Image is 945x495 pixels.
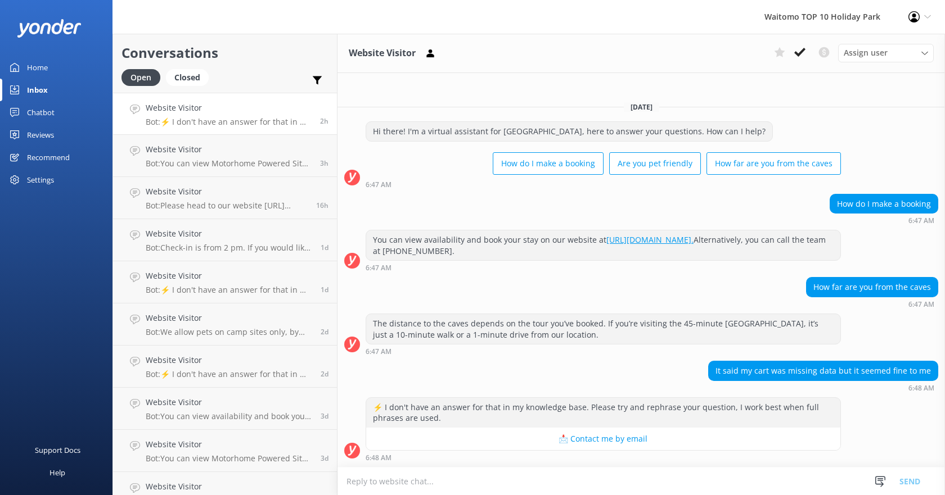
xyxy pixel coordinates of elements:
[166,69,209,86] div: Closed
[366,181,391,188] strong: 6:47 AM
[708,384,938,392] div: Sep 30 2025 06:48am (UTC +13:00) Pacific/Auckland
[366,264,841,271] div: Sep 30 2025 06:47am (UTC +13:00) Pacific/Auckland
[366,347,841,355] div: Sep 30 2025 06:47am (UTC +13:00) Pacific/Auckland
[606,234,694,245] a: [URL][DOMAIN_NAME].
[27,79,48,101] div: Inbox
[27,146,70,169] div: Recommend
[366,348,391,355] strong: 6:47 AM
[366,230,840,260] div: You can view availability and book your stay on our website at Alternatively, you can call the te...
[321,411,328,421] span: Sep 27 2025 07:58am (UTC +13:00) Pacific/Auckland
[709,361,938,380] div: It said my cart was missing data but it seemed fine to me
[121,42,328,63] h2: Conversations
[366,455,391,461] strong: 6:48 AM
[146,185,308,198] h4: Website Visitor
[321,243,328,252] span: Sep 29 2025 01:15am (UTC +13:00) Pacific/Auckland
[321,453,328,463] span: Sep 26 2025 07:27pm (UTC +13:00) Pacific/Auckland
[908,301,934,308] strong: 6:47 AM
[807,278,938,297] div: How far are you from the caves
[17,19,82,38] img: yonder-white-logo.png
[908,385,934,392] strong: 6:48 AM
[146,438,312,451] h4: Website Visitor
[146,480,312,493] h4: Website Visitor
[146,327,312,337] p: Bot: We allow pets on camp sites only, by prior arrangement outside of peak season, with a charge...
[366,428,840,450] button: 📩 Contact me by email
[27,56,48,79] div: Home
[113,430,337,472] a: Website VisitorBot:You can view Motorhome Powered Site pricing and availability and make a bookin...
[366,314,840,344] div: The distance to the caves depends on the tour you’ve booked. If you’re visiting the 45-minute [GE...
[121,69,160,86] div: Open
[146,453,312,464] p: Bot: You can view Motorhome Powered Site pricing and availability and make a booking online at [U...
[113,303,337,346] a: Website VisitorBot:We allow pets on camp sites only, by prior arrangement outside of peak season,...
[321,327,328,337] span: Sep 27 2025 05:35pm (UTC +13:00) Pacific/Auckland
[49,461,65,484] div: Help
[121,71,166,83] a: Open
[146,354,312,366] h4: Website Visitor
[624,102,659,112] span: [DATE]
[321,285,328,294] span: Sep 28 2025 10:45am (UTC +13:00) Pacific/Auckland
[844,47,888,59] span: Assign user
[320,116,328,126] span: Sep 30 2025 06:48am (UTC +13:00) Pacific/Auckland
[113,388,337,430] a: Website VisitorBot:You can view availability and book your stay on our website at [URL][DOMAIN_NA...
[366,180,841,188] div: Sep 30 2025 06:47am (UTC +13:00) Pacific/Auckland
[493,152,604,175] button: How do I make a booking
[320,158,328,168] span: Sep 30 2025 05:24am (UTC +13:00) Pacific/Auckland
[366,265,391,271] strong: 6:47 AM
[146,270,312,282] h4: Website Visitor
[146,158,312,169] p: Bot: You can view Motorhome Powered Site pricing and availability online at [URL][DOMAIN_NAME].
[166,71,214,83] a: Closed
[321,369,328,379] span: Sep 27 2025 08:12am (UTC +13:00) Pacific/Auckland
[146,243,312,253] p: Bot: Check-in is from 2 pm. If you would like to check in earlier, please call our team at [PHONE...
[830,216,938,224] div: Sep 30 2025 06:47am (UTC +13:00) Pacific/Auckland
[838,44,934,62] div: Assign User
[349,46,416,61] h3: Website Visitor
[27,101,55,124] div: Chatbot
[316,201,328,210] span: Sep 29 2025 04:59pm (UTC +13:00) Pacific/Auckland
[113,93,337,135] a: Website VisitorBot:⚡ I don't have an answer for that in my knowledge base. Please try and rephras...
[113,177,337,219] a: Website VisitorBot:Please head to our website [URL][DOMAIN_NAME] to make a booking.16h
[609,152,701,175] button: Are you pet friendly
[146,369,312,379] p: Bot: ⚡ I don't have an answer for that in my knowledge base. Please try and rephrase your questio...
[35,439,80,461] div: Support Docs
[706,152,841,175] button: How far are you from the caves
[146,396,312,408] h4: Website Visitor
[366,122,772,141] div: Hi there! I'm a virtual assistant for [GEOGRAPHIC_DATA], here to answer your questions. How can I...
[146,285,312,295] p: Bot: ⚡ I don't have an answer for that in my knowledge base. Please try and rephrase your questio...
[806,300,938,308] div: Sep 30 2025 06:47am (UTC +13:00) Pacific/Auckland
[113,219,337,261] a: Website VisitorBot:Check-in is from 2 pm. If you would like to check in earlier, please call our ...
[146,117,312,127] p: Bot: ⚡ I don't have an answer for that in my knowledge base. Please try and rephrase your questio...
[146,143,312,156] h4: Website Visitor
[146,411,312,421] p: Bot: You can view availability and book your stay on our website at [URL][DOMAIN_NAME]. Alternati...
[146,201,308,211] p: Bot: Please head to our website [URL][DOMAIN_NAME] to make a booking.
[27,124,54,146] div: Reviews
[146,102,312,114] h4: Website Visitor
[830,194,938,214] div: How do I make a booking
[366,453,841,461] div: Sep 30 2025 06:48am (UTC +13:00) Pacific/Auckland
[113,261,337,303] a: Website VisitorBot:⚡ I don't have an answer for that in my knowledge base. Please try and rephras...
[113,135,337,177] a: Website VisitorBot:You can view Motorhome Powered Site pricing and availability online at [URL][D...
[908,217,934,224] strong: 6:47 AM
[146,312,312,324] h4: Website Visitor
[146,228,312,240] h4: Website Visitor
[366,398,840,428] div: ⚡ I don't have an answer for that in my knowledge base. Please try and rephrase your question, I ...
[113,346,337,388] a: Website VisitorBot:⚡ I don't have an answer for that in my knowledge base. Please try and rephras...
[27,169,54,191] div: Settings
